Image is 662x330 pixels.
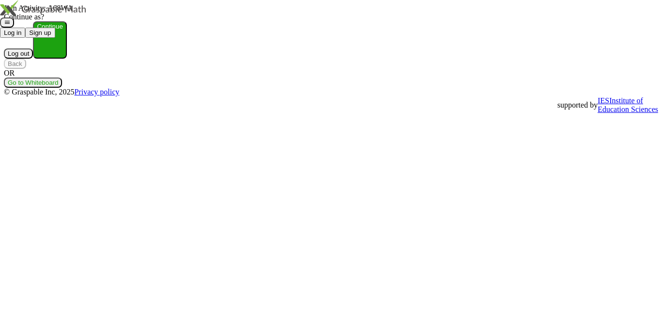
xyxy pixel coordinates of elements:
[4,69,15,77] span: OR
[8,60,22,67] span: Back
[598,96,658,113] span: Institute of Education Sciences
[4,48,33,59] button: Log out
[74,88,119,96] a: Privacy policy
[598,96,658,114] a: IESInstitute ofEducation Sciences
[25,28,55,38] button: Sign up
[33,21,66,59] button: Continue
[557,101,598,110] span: supported by
[598,96,609,105] span: IES
[8,79,58,86] span: Go to Whiteboard
[4,59,26,69] button: Back
[8,50,29,57] span: Log out
[4,78,62,88] button: Go to Whiteboard
[4,88,74,96] span: © Graspable Inc, 2025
